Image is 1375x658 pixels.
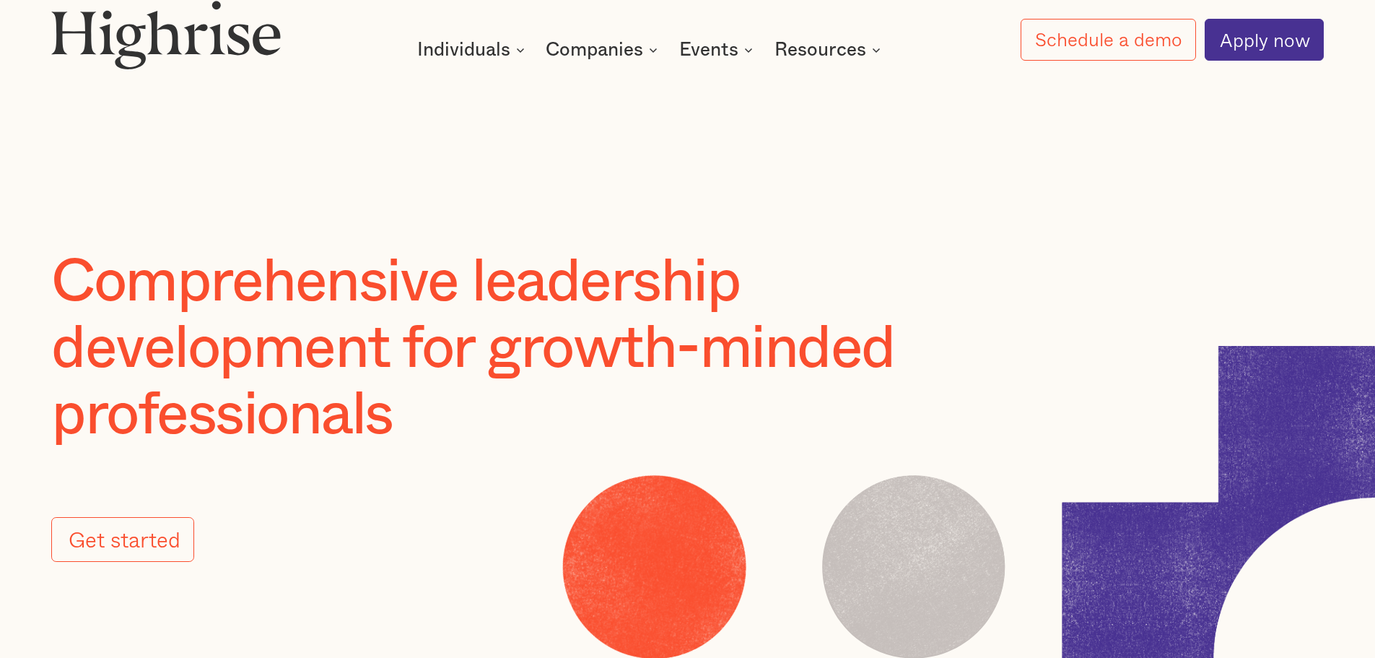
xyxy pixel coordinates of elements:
h1: Comprehensive leadership development for growth-minded professionals [51,249,979,448]
a: Schedule a demo [1021,19,1197,60]
div: Individuals [417,41,510,59]
div: Individuals [417,41,529,59]
div: Events [679,41,757,59]
div: Events [679,41,738,59]
a: Get started [51,517,193,562]
div: Resources [774,41,885,59]
a: Apply now [1205,19,1324,61]
div: Companies [546,41,643,59]
div: Resources [774,41,866,59]
div: Companies [546,41,662,59]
